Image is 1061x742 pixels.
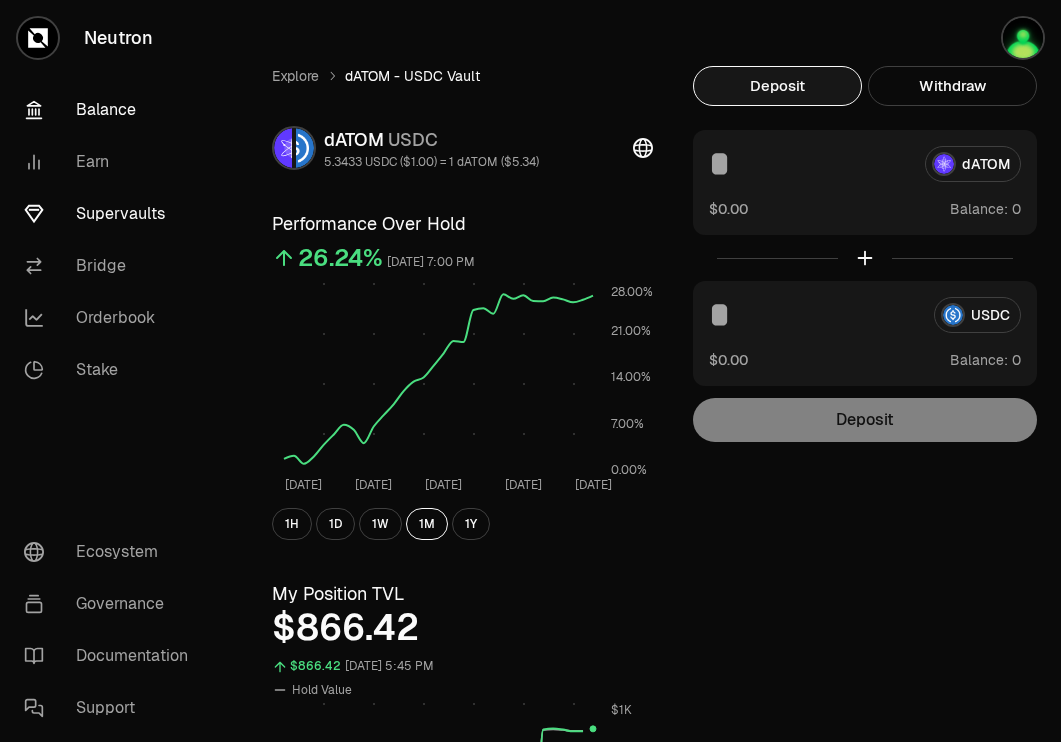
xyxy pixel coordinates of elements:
[611,323,651,339] tspan: 21.00%
[316,508,355,540] button: 1D
[8,240,216,292] a: Bridge
[611,702,632,718] tspan: $1K
[406,508,448,540] button: 1M
[292,682,352,698] span: Hold Value
[709,349,748,370] button: $0.00
[355,477,392,493] tspan: [DATE]
[345,655,434,678] div: [DATE] 5:45 PM
[505,477,542,493] tspan: [DATE]
[452,508,490,540] button: 1Y
[611,369,651,385] tspan: 14.00%
[8,578,216,630] a: Governance
[272,508,312,540] button: 1H
[298,242,383,274] div: 26.24%
[8,136,216,188] a: Earn
[1003,18,1043,58] img: Atom Staking
[693,66,862,106] button: Deposit
[272,66,319,86] a: Explore
[8,344,216,396] a: Stake
[8,682,216,734] a: Support
[272,66,653,86] nav: breadcrumb
[425,477,462,493] tspan: [DATE]
[575,477,612,493] tspan: [DATE]
[324,154,539,170] div: 5.3433 USDC ($1.00) = 1 dATOM ($5.34)
[8,526,216,578] a: Ecosystem
[611,462,647,478] tspan: 0.00%
[8,292,216,344] a: Orderbook
[274,128,292,168] img: dATOM Logo
[290,655,341,678] div: $866.42
[345,66,480,86] span: dATOM - USDC Vault
[296,128,314,168] img: USDC Logo
[611,284,653,300] tspan: 28.00%
[272,608,653,648] div: $866.42
[8,188,216,240] a: Supervaults
[388,128,438,151] span: USDC
[359,508,402,540] button: 1W
[285,477,322,493] tspan: [DATE]
[868,66,1037,106] button: Withdraw
[324,126,539,154] div: dATOM
[8,630,216,682] a: Documentation
[611,416,644,432] tspan: 7.00%
[709,198,748,219] button: $0.00
[950,350,1008,370] span: Balance:
[8,84,216,136] a: Balance
[387,251,475,274] div: [DATE] 7:00 PM
[950,199,1008,219] span: Balance:
[272,210,653,238] h3: Performance Over Hold
[272,580,653,608] h3: My Position TVL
